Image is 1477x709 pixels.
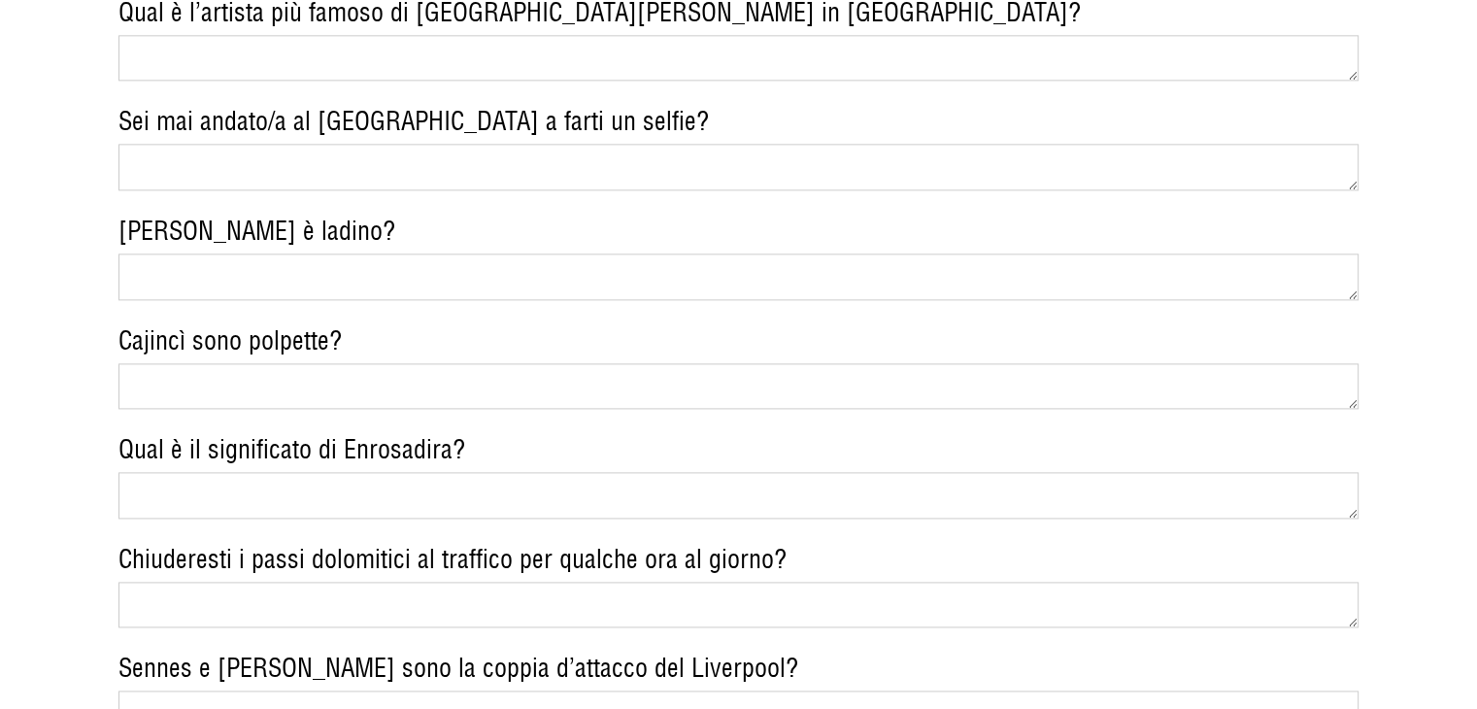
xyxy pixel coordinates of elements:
label: [PERSON_NAME] è ladino? [118,216,1360,248]
label: Chiuderesti i passi dolomitici al traffico per qualche ora al giorno? [118,544,1360,576]
label: Sennes e [PERSON_NAME] sono la coppia d’attacco del Liverpool? [118,653,1360,685]
label: Sei mai andato/a al [GEOGRAPHIC_DATA] a farti un selfie? [118,106,1360,138]
label: Qual è il significato di Enrosadira? [118,434,1360,466]
label: Cajincì sono polpette? [118,325,1360,357]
